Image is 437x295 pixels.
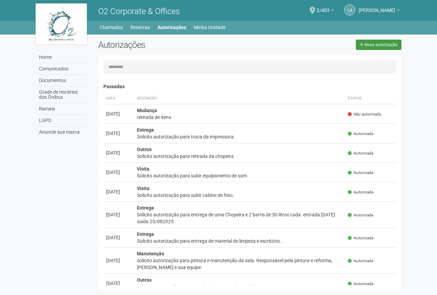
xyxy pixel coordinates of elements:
[137,114,343,121] div: retirada de itens
[348,131,373,137] span: Autorizada
[356,40,401,50] a: Nova autorização
[157,23,186,32] a: Autorizações
[100,23,123,32] a: Chamados
[137,186,150,191] strong: Visita
[106,211,131,218] div: [DATE]
[348,281,373,287] span: Autorizada
[137,172,343,179] div: Solicito autorização para subir equipamento de som
[134,93,345,104] th: Descrição
[106,257,131,264] div: [DATE]
[37,75,88,86] a: Documentos
[345,93,396,104] th: Status
[106,110,131,117] div: [DATE]
[137,192,343,199] div: Solicito autorização para subir cabine de foto.
[348,170,373,176] span: Autorizada
[137,257,343,271] div: solicito autorização para pintura e manutenção da sala. Responsável pela pintura e reforma, [PERS...
[37,103,88,115] a: Ramais
[37,115,88,126] a: LGPD
[130,23,150,32] a: Reservas
[344,4,355,15] a: LA
[348,235,373,241] span: Autorizada
[317,9,334,14] a: 2/403
[317,1,330,13] span: 2/403
[137,211,343,225] div: Solicito autorização para entrega de uma Chopeira e 2 barris de 50 litros cada. entrada [DATE] sa...
[106,169,131,176] div: [DATE]
[106,149,131,156] div: [DATE]
[103,84,397,89] h4: Passadas
[106,234,131,241] div: [DATE]
[106,280,131,287] div: [DATE]
[137,133,343,140] div: Solicito autorização para troca da impressora.
[37,52,88,63] a: Home
[137,127,154,133] strong: Entrega
[348,212,373,218] span: Autorizada
[106,188,131,195] div: [DATE]
[348,189,373,195] span: Autorizada
[37,126,88,138] a: Anuncie sua marca
[137,205,154,211] strong: Entrega
[137,153,343,160] div: Solicito autorização para retirada da chopeira
[98,6,180,16] span: O2 Corporate & Offices
[194,23,226,32] a: Minha Unidade
[37,63,88,75] a: Comunicados
[137,277,152,283] strong: Outros
[137,238,343,244] div: Solicito autorização para entrega de material de limpeza e escritório.
[36,3,87,44] img: logo.jpg
[348,258,373,264] span: Autorizada
[137,166,150,172] strong: Visita
[103,93,134,104] th: Data
[137,283,343,290] div: Solicito autorização para retirada de 4 mesas de escritório.
[348,150,373,156] span: Autorizada
[364,42,398,47] span: Nova autorização
[137,251,164,256] strong: Manutenção
[137,231,154,237] strong: Entrega
[137,147,152,152] strong: Outros
[137,108,157,113] strong: Mudança
[98,40,245,50] h2: Autorizações
[37,86,88,103] a: Grade de Horários dos Ônibus
[106,130,131,137] div: [DATE]
[359,9,400,14] a: [PERSON_NAME]
[359,1,395,13] span: Luísa Antunes de Mesquita
[348,111,381,117] span: Não autorizada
